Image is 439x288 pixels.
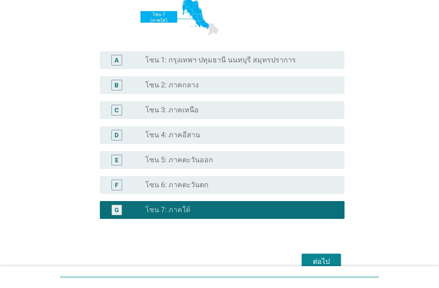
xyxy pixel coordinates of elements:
label: โซน 4: ภาคอีสาน [145,131,200,140]
div: C [115,106,119,115]
div: E [115,156,119,165]
label: โซน 3: ภาคเหนือ [145,106,199,115]
button: ต่อไป [302,254,341,270]
div: F [115,181,119,190]
div: A [115,56,119,65]
label: โซน 1: กรุงเทพฯ ปทุมธานี นนทบุรี สมุทรปราการ [145,56,296,65]
label: โซน 7: ภาคใต้ [145,206,190,214]
div: G [115,206,119,215]
label: โซน 5: ภาคตะวันออก [145,156,213,165]
label: โซน 2: ภาคกลาง [145,81,199,90]
label: โซน 6: ภาคตะวันตก [145,181,209,189]
div: B [115,81,119,90]
div: D [115,131,119,140]
div: ต่อไป [309,256,334,267]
